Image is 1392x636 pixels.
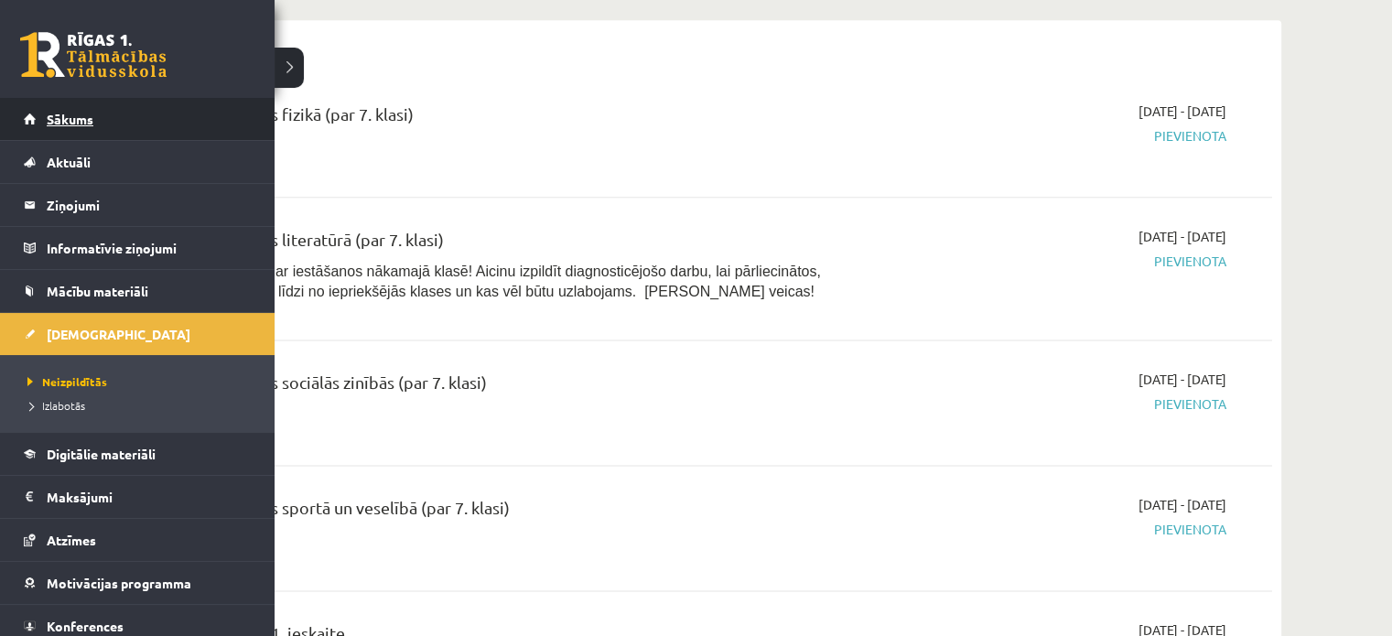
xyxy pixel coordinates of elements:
[881,394,1226,414] span: Pievienota
[24,141,252,183] a: Aktuāli
[1138,102,1226,121] span: [DATE] - [DATE]
[1138,227,1226,246] span: [DATE] - [DATE]
[47,283,148,299] span: Mācību materiāli
[137,264,821,299] span: Labdien! Sveicu Tevi ar iestāšanos nākamajā klasē! Aicinu izpildīt diagnosticējošo darbu, lai pār...
[881,126,1226,146] span: Pievienota
[47,618,124,634] span: Konferences
[24,270,252,312] a: Mācību materiāli
[23,374,107,389] span: Neizpildītās
[47,532,96,548] span: Atzīmes
[47,184,252,226] legend: Ziņojumi
[47,326,190,342] span: [DEMOGRAPHIC_DATA]
[24,433,252,475] a: Digitālie materiāli
[1138,370,1226,389] span: [DATE] - [DATE]
[47,476,252,518] legend: Maksājumi
[137,495,854,529] div: Diagnostikas darbs sportā un veselībā (par 7. klasi)
[24,227,252,269] a: Informatīvie ziņojumi
[20,32,167,78] a: Rīgas 1. Tālmācības vidusskola
[24,98,252,140] a: Sākums
[23,398,85,413] span: Izlabotās
[881,252,1226,271] span: Pievienota
[23,397,256,414] a: Izlabotās
[24,313,252,355] a: [DEMOGRAPHIC_DATA]
[881,520,1226,539] span: Pievienota
[24,476,252,518] a: Maksājumi
[47,446,156,462] span: Digitālie materiāli
[137,227,854,261] div: Diagnostikas darbs literatūrā (par 7. klasi)
[47,111,93,127] span: Sākums
[24,519,252,561] a: Atzīmes
[47,154,91,170] span: Aktuāli
[24,562,252,604] a: Motivācijas programma
[24,184,252,226] a: Ziņojumi
[47,227,252,269] legend: Informatīvie ziņojumi
[1138,495,1226,514] span: [DATE] - [DATE]
[137,370,854,404] div: Diagnostikas darbs sociālās zinībās (par 7. klasi)
[137,102,854,135] div: Diagnostikas darbs fizikā (par 7. klasi)
[47,575,191,591] span: Motivācijas programma
[23,373,256,390] a: Neizpildītās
